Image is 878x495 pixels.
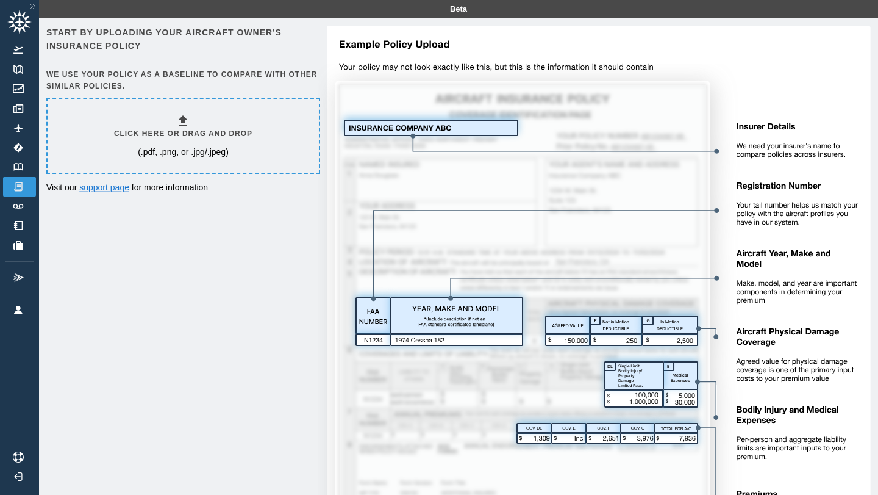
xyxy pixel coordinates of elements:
h6: We use your policy as a baseline to compare with other similar policies. [46,69,318,92]
a: support page [79,182,129,192]
p: (.pdf, .png, or .jpg/.jpeg) [138,146,229,158]
p: Visit our for more information [46,181,318,193]
h6: Start by uploading your aircraft owner's insurance policy [46,26,318,53]
h6: Click here or drag and drop [114,128,252,140]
